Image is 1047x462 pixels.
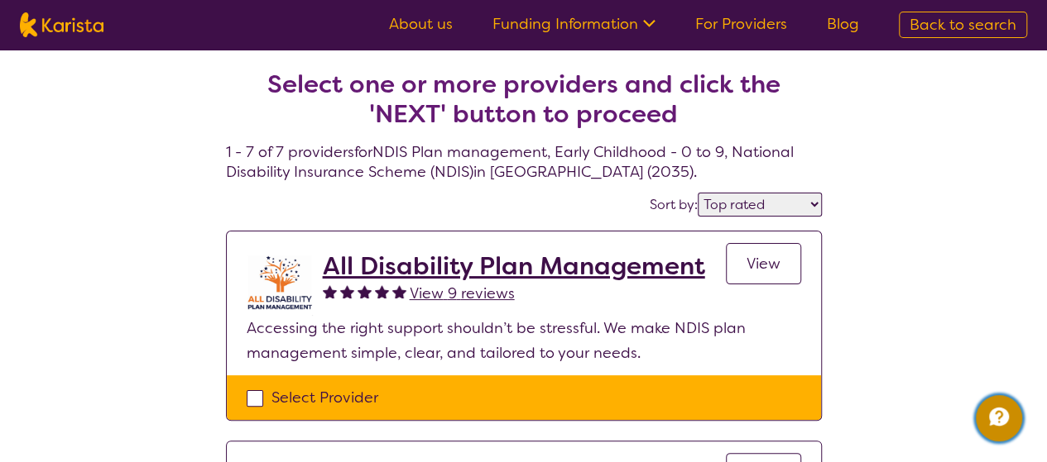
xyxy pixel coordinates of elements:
[323,284,337,298] img: fullstar
[410,281,515,306] a: View 9 reviews
[375,284,389,298] img: fullstar
[976,395,1022,441] button: Channel Menu
[323,251,705,281] a: All Disability Plan Management
[747,254,780,274] span: View
[20,12,103,37] img: Karista logo
[492,14,656,34] a: Funding Information
[910,15,1016,35] span: Back to search
[340,284,354,298] img: fullstar
[899,12,1027,38] a: Back to search
[358,284,372,298] img: fullstar
[247,251,313,316] img: at5vqv0lot2lggohlylh.jpg
[726,243,801,284] a: View
[392,284,406,298] img: fullstar
[827,14,859,34] a: Blog
[246,69,802,129] h2: Select one or more providers and click the 'NEXT' button to proceed
[695,14,787,34] a: For Providers
[389,14,453,34] a: About us
[247,316,801,365] p: Accessing the right support shouldn’t be stressful. We make NDIS plan management simple, clear, a...
[226,30,822,182] h4: 1 - 7 of 7 providers for NDIS Plan management , Early Childhood - 0 to 9 , National Disability In...
[650,196,698,213] label: Sort by:
[410,283,515,303] span: View 9 reviews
